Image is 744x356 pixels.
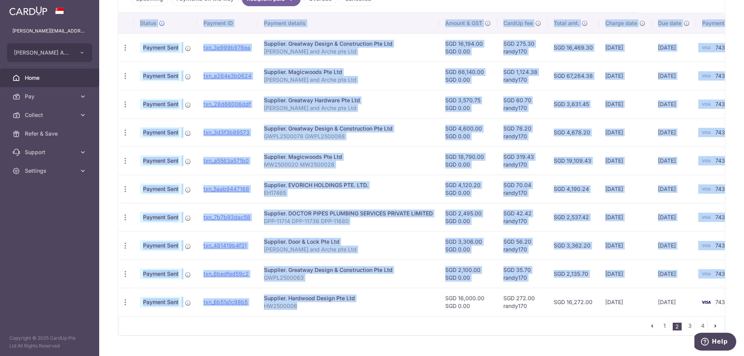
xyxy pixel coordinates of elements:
[497,203,548,231] td: SGD 42.42 randy170
[599,90,652,118] td: [DATE]
[648,316,725,335] nav: pager
[694,333,736,352] iframe: Opens a widget where you can find more information
[548,231,599,260] td: SGD 3,362.20
[264,181,433,189] div: Supplier. EVORICH HOLDINGS PTE. LTD.
[25,167,76,175] span: Settings
[140,240,182,251] span: Payment Sent
[14,49,71,57] span: [PERSON_NAME] AND ARCHE PTE. LTD.
[715,186,728,192] span: 7432
[264,104,433,112] p: [PERSON_NAME] and Arche pte Ltd
[25,74,76,82] span: Home
[715,101,728,107] span: 7432
[140,127,182,138] span: Payment Sent
[264,210,433,217] div: Supplier. DOCTOR PIPES PLUMBING SERVICES PRIVATE LIMITED
[264,266,433,274] div: Supplier. Greatway Design & Construction Pte Ltd
[264,217,433,225] p: DPP-11714 DPP-11736 DPP-11680
[203,186,249,192] a: txn_5aab9447168
[652,33,696,62] td: [DATE]
[599,146,652,175] td: [DATE]
[698,43,714,52] img: Bank Card
[25,130,76,138] span: Refer & Save
[698,241,714,250] img: Bank Card
[715,270,728,277] span: 7432
[652,260,696,288] td: [DATE]
[698,321,707,330] a: 4
[658,19,681,27] span: Due date
[25,111,76,119] span: Collect
[698,71,714,81] img: Bank Card
[264,76,433,84] p: [PERSON_NAME] and Arche pte Ltd
[652,231,696,260] td: [DATE]
[439,90,497,118] td: SGD 3,570.75 SGD 0.00
[652,288,696,316] td: [DATE]
[548,62,599,90] td: SGD 67,264.38
[652,146,696,175] td: [DATE]
[140,42,182,53] span: Payment Sent
[140,19,157,27] span: Status
[715,157,728,164] span: 7432
[548,260,599,288] td: SGD 2,135.70
[12,27,87,35] p: [PERSON_NAME][EMAIL_ADDRESS][DOMAIN_NAME]
[264,68,433,76] div: Supplier. Magicwoods Pte Ltd
[715,214,728,220] span: 7432
[203,72,251,79] a: txn_e264e3b0624
[25,93,76,100] span: Pay
[605,19,637,27] span: Charge date
[203,270,249,277] a: txn_6bedfed59c2
[497,33,548,62] td: SGD 275.30 randy170
[439,62,497,90] td: SGD 66,140.00 SGD 0.00
[660,321,669,330] a: 1
[439,231,497,260] td: SGD 3,306.00 SGD 0.00
[698,184,714,194] img: Bank Card
[497,260,548,288] td: SGD 35.70 randy170
[548,33,599,62] td: SGD 16,469.30
[599,33,652,62] td: [DATE]
[685,321,694,330] a: 3
[264,153,433,161] div: Supplier. Magicwoods Pte Ltd
[548,175,599,203] td: SGD 4,190.24
[497,62,548,90] td: SGD 1,124.38 randy170
[439,175,497,203] td: SGD 4,120.20 SGD 0.00
[7,43,92,62] button: [PERSON_NAME] AND ARCHE PTE. LTD.
[554,19,579,27] span: Total amt.
[203,129,250,136] a: txn_3d3f3b89573
[203,44,250,51] a: txn_3e999b976ea
[599,203,652,231] td: [DATE]
[25,148,76,156] span: Support
[548,118,599,146] td: SGD 4,678.20
[439,146,497,175] td: SGD 18,790.00 SGD 0.00
[652,203,696,231] td: [DATE]
[264,48,433,55] p: [PERSON_NAME] and Arche pte Ltd
[698,298,714,307] img: Bank Card
[599,175,652,203] td: [DATE]
[439,288,497,316] td: SGD 16,000.00 SGD 0.00
[497,146,548,175] td: SGD 319.43 randy170
[203,101,251,107] a: txn_28d66006ddf
[698,128,714,137] img: Bank Card
[203,242,247,249] a: txn_481419b4f31
[599,118,652,146] td: [DATE]
[264,125,433,132] div: Supplier. Greatway Design & Construction Pte Ltd
[497,231,548,260] td: SGD 56.20 randy170
[652,62,696,90] td: [DATE]
[652,118,696,146] td: [DATE]
[497,288,548,316] td: SGD 272.00 randy170
[652,90,696,118] td: [DATE]
[264,302,433,310] p: HW2500006
[203,157,249,164] a: txn_a5563a571b0
[698,100,714,109] img: Bank Card
[264,189,433,197] p: EH17465
[264,274,433,282] p: GWPL2500063
[715,72,728,79] span: 7432
[497,118,548,146] td: SGD 78.20 randy170
[439,118,497,146] td: SGD 4,600.00 SGD 0.00
[497,90,548,118] td: SGD 60.70 randy170
[140,99,182,110] span: Payment Sent
[264,246,433,253] p: [PERSON_NAME] and Arche pte Ltd
[140,268,182,279] span: Payment Sent
[203,299,248,305] a: txn_6b51a1c98b5
[715,299,728,305] span: 7432
[715,129,728,136] span: 7432
[140,212,182,223] span: Payment Sent
[264,238,433,246] div: Supplier. Door & Lock Pte Ltd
